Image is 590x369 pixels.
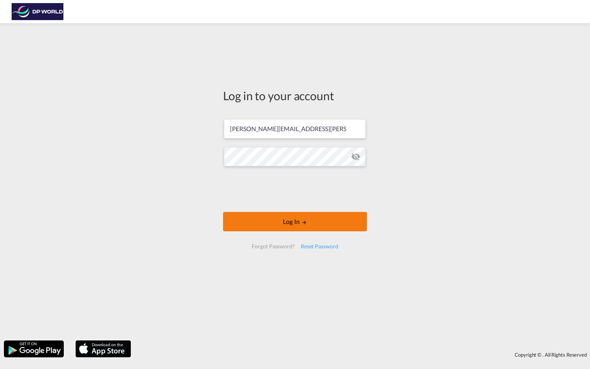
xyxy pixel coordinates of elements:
[3,340,65,358] img: google.png
[298,239,341,253] div: Reset Password
[12,3,64,20] img: c08ca190194411f088ed0f3ba295208c.png
[249,239,297,253] div: Forgot Password?
[351,152,360,161] md-icon: icon-eye-off
[223,87,367,104] div: Log in to your account
[224,119,366,138] input: Enter email/phone number
[236,174,354,204] iframe: reCAPTCHA
[223,212,367,231] button: LOGIN
[75,340,132,358] img: apple.png
[135,348,590,361] div: Copyright © . All Rights Reserved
